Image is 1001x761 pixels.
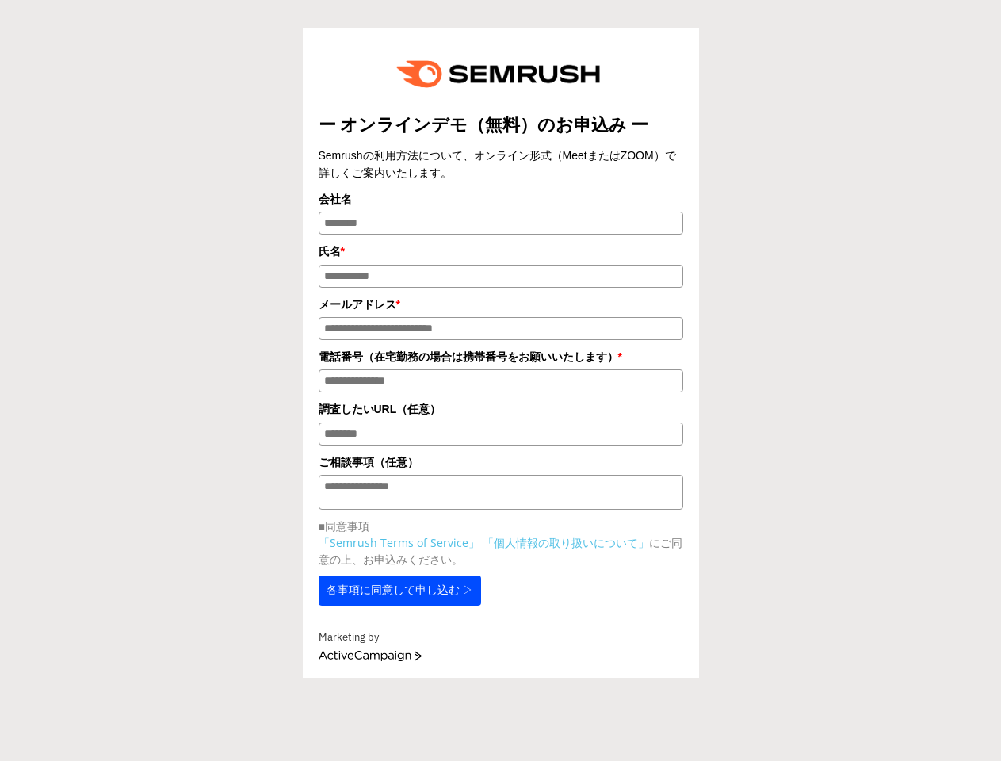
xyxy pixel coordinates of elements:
[483,535,649,550] a: 「個人情報の取り扱いについて」
[319,348,683,365] label: 電話番号（在宅勤務の場合は携帯番号をお願いいたします）
[319,535,479,550] a: 「Semrush Terms of Service」
[319,629,683,646] div: Marketing by
[319,576,482,606] button: 各事項に同意して申し込む ▷
[319,243,683,260] label: 氏名
[319,113,683,139] h2: ー オンラインデモ（無料）のお申込み ー
[319,147,683,182] div: Semrushの利用方法について、オンライン形式（MeetまたはZOOM）で詳しくご案内いたします。
[319,518,683,534] p: ■同意事項
[319,453,683,471] label: ご相談事項（任意）
[319,400,683,418] label: 調査したいURL（任意）
[385,44,617,105] img: image
[319,534,683,568] p: にご同意の上、お申込みください。
[319,190,683,208] label: 会社名
[319,296,683,313] label: メールアドレス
